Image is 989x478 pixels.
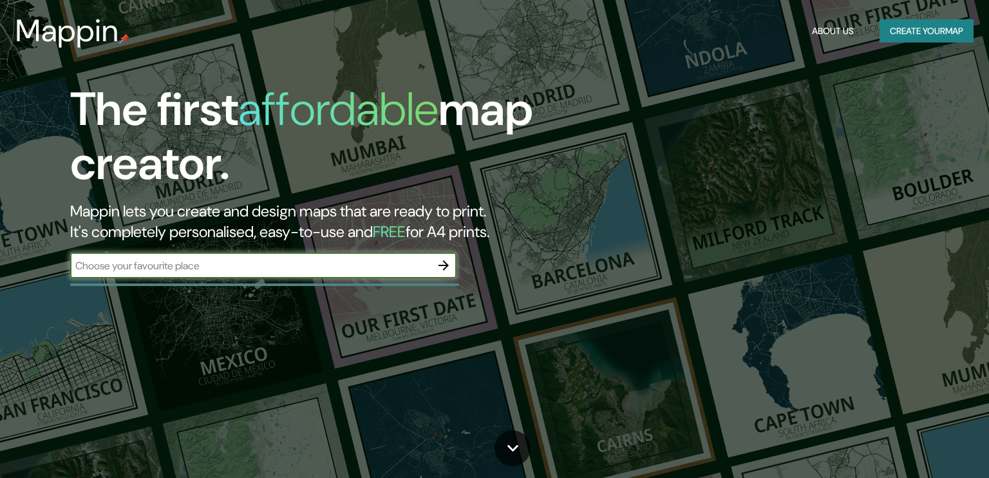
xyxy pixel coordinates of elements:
input: Choose your favourite place [70,258,431,273]
button: About Us [807,19,859,43]
h5: FREE [373,222,406,242]
button: Create yourmap [880,19,974,43]
img: mappin-pin [119,33,129,44]
h1: The first map creator. [70,82,565,201]
h2: Mappin lets you create and design maps that are ready to print. It's completely personalised, eas... [70,201,565,242]
h3: Mappin [15,13,119,49]
h1: affordable [238,79,438,139]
